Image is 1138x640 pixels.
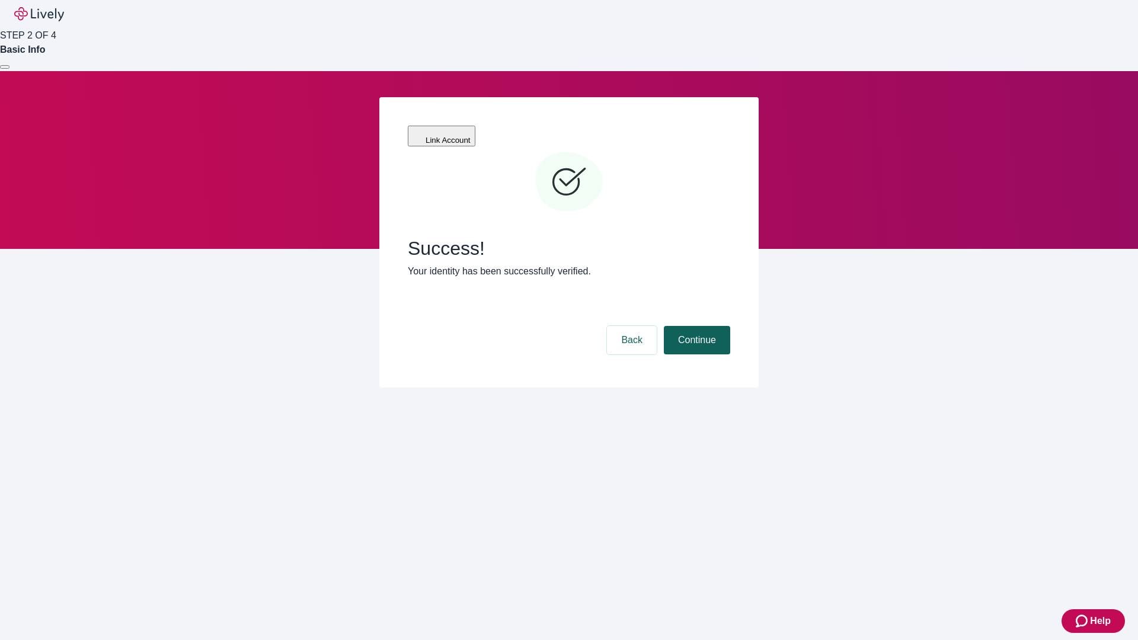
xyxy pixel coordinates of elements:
button: Zendesk support iconHelp [1062,609,1125,633]
img: Lively [14,7,64,21]
button: Link Account [408,126,475,146]
svg: Zendesk support icon [1076,614,1090,628]
span: Help [1090,614,1111,628]
span: Success! [408,237,730,260]
svg: Checkmark icon [533,147,605,218]
button: Back [607,326,657,354]
p: Your identity has been successfully verified. [408,264,730,279]
button: Continue [664,326,730,354]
